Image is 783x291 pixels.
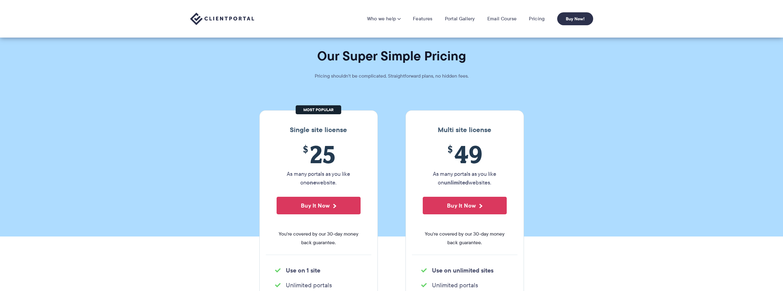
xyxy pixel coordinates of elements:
[432,266,493,275] strong: Use on unlimited sites
[412,126,517,134] h3: Multi site license
[277,230,361,247] span: You're covered by our 30-day money back guarantee.
[423,230,507,247] span: You're covered by our 30-day money back guarantee.
[423,170,507,187] p: As many portals as you like on websites.
[277,170,361,187] p: As many portals as you like on website.
[444,178,469,187] strong: unlimited
[557,12,593,25] a: Buy Now!
[367,16,401,22] a: Who we help
[487,16,517,22] a: Email Course
[299,72,484,80] p: Pricing shouldn't be complicated. Straightforward plans, no hidden fees.
[306,178,316,187] strong: one
[275,281,362,289] li: Unlimited portals
[423,140,507,168] span: 49
[529,16,545,22] a: Pricing
[413,16,432,22] a: Features
[277,140,361,168] span: 25
[421,281,508,289] li: Unlimited portals
[423,197,507,214] button: Buy It Now
[286,266,320,275] strong: Use on 1 site
[277,197,361,214] button: Buy It Now
[445,16,475,22] a: Portal Gallery
[266,126,371,134] h3: Single site license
